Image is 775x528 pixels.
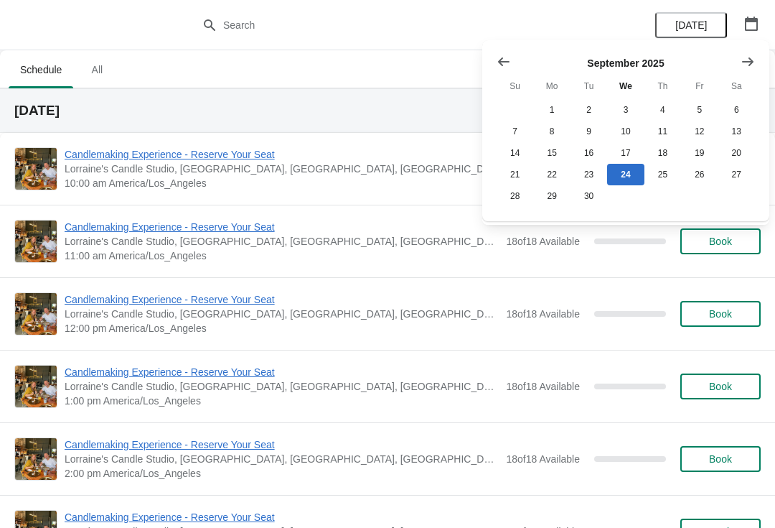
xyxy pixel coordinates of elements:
span: [DATE] [675,19,707,31]
button: Thursday September 4 2025 [644,99,681,121]
button: Thursday September 25 2025 [644,164,681,185]
button: Monday September 8 2025 [533,121,570,142]
span: Book [709,236,732,247]
input: Search [222,12,581,38]
button: Today Wednesday September 24 2025 [607,164,644,185]
button: Thursday September 18 2025 [644,142,681,164]
th: Monday [533,73,570,99]
span: 18 of 18 Available [506,236,580,247]
span: 18 of 18 Available [506,381,580,392]
span: Book [709,453,732,465]
th: Sunday [497,73,533,99]
th: Thursday [644,73,681,99]
button: Monday September 22 2025 [533,164,570,185]
button: Monday September 29 2025 [533,185,570,207]
th: Friday [681,73,718,99]
button: Saturday September 20 2025 [718,142,755,164]
span: 18 of 18 Available [506,453,580,465]
button: Sunday September 14 2025 [497,142,533,164]
button: Monday September 15 2025 [533,142,570,164]
button: Saturday September 6 2025 [718,99,755,121]
button: Friday September 19 2025 [681,142,718,164]
span: Candlemaking Experience - Reserve Your Seat [65,220,499,234]
button: Saturday September 13 2025 [718,121,755,142]
button: Show next month, October 2025 [735,49,761,75]
span: Candlemaking Experience - Reserve Your Seat [65,365,499,379]
button: Book [680,228,761,254]
button: Friday September 5 2025 [681,99,718,121]
span: 1:00 pm America/Los_Angeles [65,394,499,408]
button: Monday September 1 2025 [533,99,570,121]
span: Book [709,381,732,392]
button: Wednesday September 3 2025 [607,99,644,121]
span: Schedule [9,57,73,83]
span: 11:00 am America/Los_Angeles [65,249,499,263]
button: Friday September 12 2025 [681,121,718,142]
span: Candlemaking Experience - Reserve Your Seat [65,292,499,307]
span: 18 of 18 Available [506,308,580,320]
img: Candlemaking Experience - Reserve Your Seat | Lorraine's Candle Studio, Market Street, Pacific Be... [15,438,57,480]
span: 2:00 pm America/Los_Angeles [65,466,499,481]
span: Candlemaking Experience - Reserve Your Seat [65,437,499,452]
button: Saturday September 27 2025 [718,164,755,185]
button: Book [680,301,761,327]
button: Friday September 26 2025 [681,164,718,185]
button: Sunday September 7 2025 [497,121,533,142]
button: [DATE] [655,12,727,38]
button: Tuesday September 30 2025 [570,185,607,207]
span: Lorraine's Candle Studio, [GEOGRAPHIC_DATA], [GEOGRAPHIC_DATA], [GEOGRAPHIC_DATA], [GEOGRAPHIC_DATA] [65,379,499,394]
button: Book [680,374,761,399]
button: Tuesday September 16 2025 [570,142,607,164]
span: Candlemaking Experience - Reserve Your Seat [65,147,499,162]
button: Show previous month, August 2025 [491,49,517,75]
span: Lorraine's Candle Studio, [GEOGRAPHIC_DATA], [GEOGRAPHIC_DATA], [GEOGRAPHIC_DATA], [GEOGRAPHIC_DATA] [65,162,499,176]
img: Candlemaking Experience - Reserve Your Seat | Lorraine's Candle Studio, Market Street, Pacific Be... [15,293,57,335]
span: Lorraine's Candle Studio, [GEOGRAPHIC_DATA], [GEOGRAPHIC_DATA], [GEOGRAPHIC_DATA], [GEOGRAPHIC_DATA] [65,234,499,249]
button: Book [680,446,761,472]
button: Tuesday September 2 2025 [570,99,607,121]
span: Lorraine's Candle Studio, [GEOGRAPHIC_DATA], [GEOGRAPHIC_DATA], [GEOGRAPHIC_DATA], [GEOGRAPHIC_DATA] [65,452,499,466]
th: Tuesday [570,73,607,99]
button: Tuesday September 23 2025 [570,164,607,185]
h2: [DATE] [14,103,761,118]
button: Tuesday September 9 2025 [570,121,607,142]
span: 10:00 am America/Los_Angeles [65,176,499,190]
span: Book [709,308,732,320]
span: Candlemaking Experience - Reserve Your Seat [65,510,499,524]
span: 12:00 pm America/Los_Angeles [65,321,499,335]
span: All [79,57,115,83]
th: Wednesday [607,73,644,99]
button: Sunday September 28 2025 [497,185,533,207]
button: Thursday September 11 2025 [644,121,681,142]
img: Candlemaking Experience - Reserve Your Seat | Lorraine's Candle Studio, Market Street, Pacific Be... [15,366,57,407]
th: Saturday [718,73,755,99]
button: Wednesday September 10 2025 [607,121,644,142]
span: Lorraine's Candle Studio, [GEOGRAPHIC_DATA], [GEOGRAPHIC_DATA], [GEOGRAPHIC_DATA], [GEOGRAPHIC_DATA] [65,307,499,321]
img: Candlemaking Experience - Reserve Your Seat | Lorraine's Candle Studio, Market Street, Pacific Be... [15,221,57,262]
button: Wednesday September 17 2025 [607,142,644,164]
img: Candlemaking Experience - Reserve Your Seat | Lorraine's Candle Studio, Market Street, Pacific Be... [15,148,57,190]
button: Sunday September 21 2025 [497,164,533,185]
